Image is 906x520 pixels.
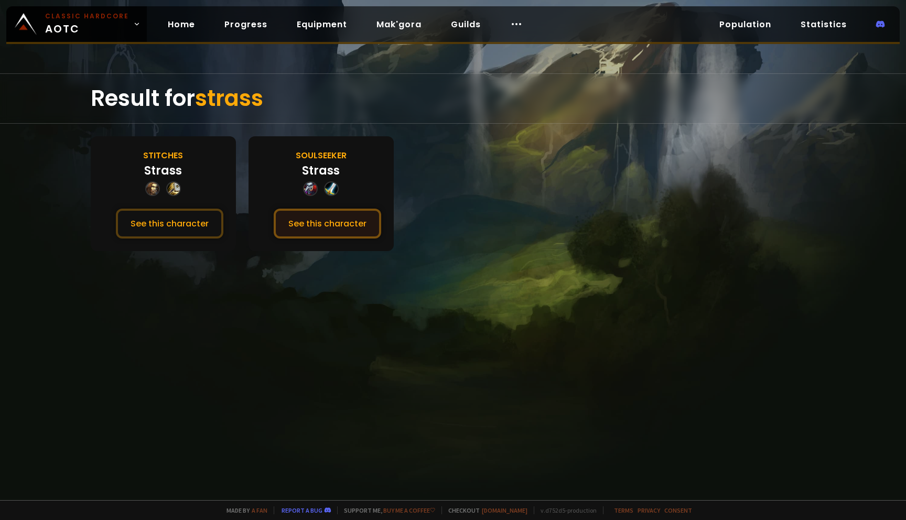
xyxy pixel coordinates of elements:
[282,506,322,514] a: Report a bug
[638,506,660,514] a: Privacy
[337,506,435,514] span: Support me,
[45,12,129,37] span: AOTC
[288,14,355,35] a: Equipment
[368,14,430,35] a: Mak'gora
[6,6,147,42] a: Classic HardcoreAOTC
[664,506,692,514] a: Consent
[91,74,815,123] div: Result for
[296,149,347,162] div: Soulseeker
[274,209,381,239] button: See this character
[159,14,203,35] a: Home
[116,209,223,239] button: See this character
[216,14,276,35] a: Progress
[143,149,183,162] div: Stitches
[45,12,129,21] small: Classic Hardcore
[792,14,855,35] a: Statistics
[482,506,527,514] a: [DOMAIN_NAME]
[711,14,780,35] a: Population
[220,506,267,514] span: Made by
[144,162,182,179] div: Strass
[252,506,267,514] a: a fan
[614,506,633,514] a: Terms
[441,506,527,514] span: Checkout
[302,162,340,179] div: Strass
[195,83,263,114] span: strass
[443,14,489,35] a: Guilds
[534,506,597,514] span: v. d752d5 - production
[383,506,435,514] a: Buy me a coffee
